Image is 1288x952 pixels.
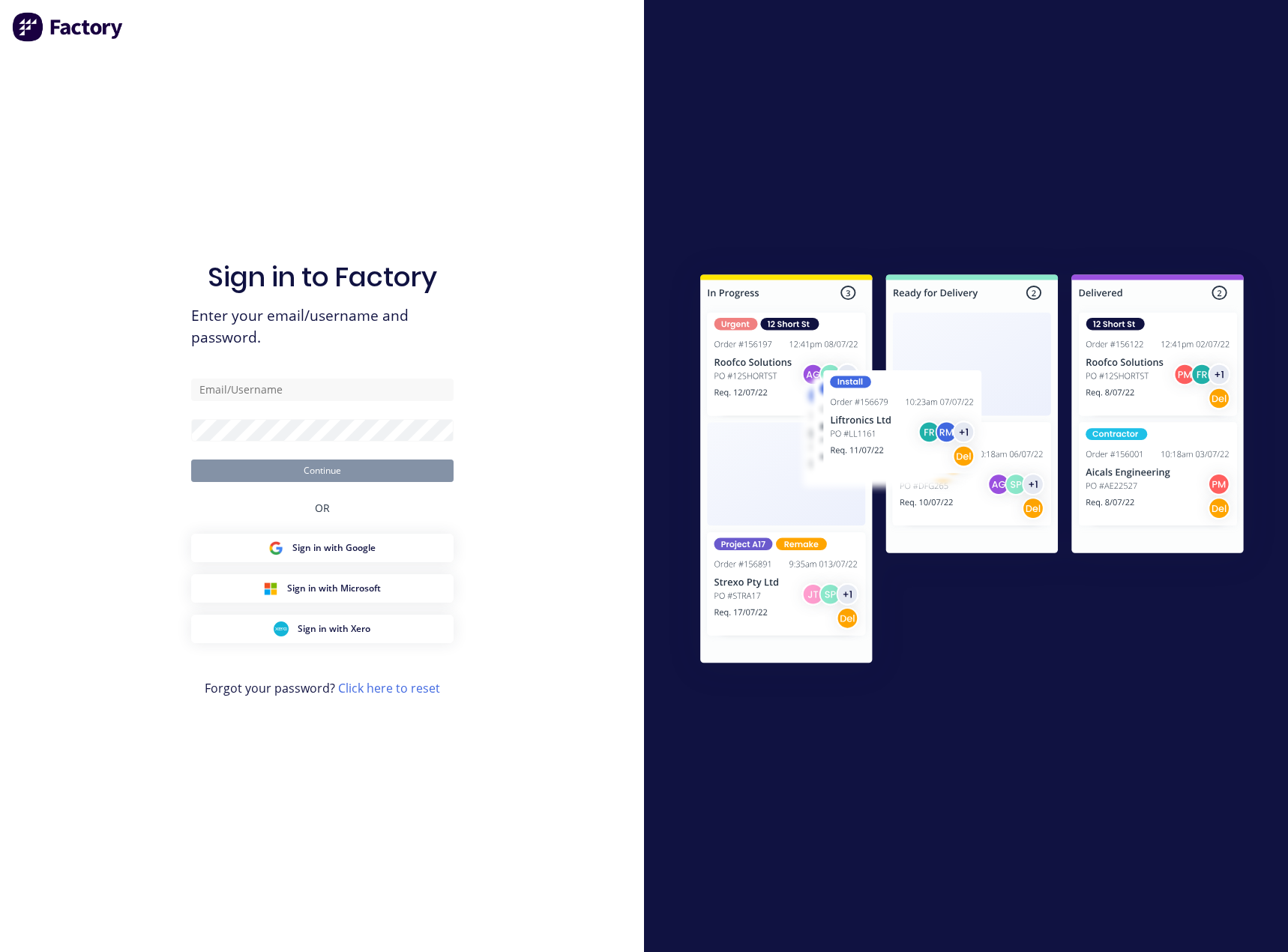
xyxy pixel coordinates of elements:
h1: Sign in to Factory [208,261,437,293]
img: Sign in [667,244,1277,699]
button: Google Sign inSign in with Google [191,534,454,562]
a: Click here to reset [338,680,440,696]
img: Xero Sign in [274,621,289,636]
span: Sign in with Microsoft [287,582,381,595]
span: Sign in with Google [292,541,376,555]
img: Microsoft Sign in [263,581,278,596]
span: Forgot your password? [205,679,440,697]
span: Sign in with Xero [298,622,370,636]
button: Xero Sign inSign in with Xero [191,615,454,643]
span: Enter your email/username and password. [191,305,454,349]
img: Factory [12,12,124,42]
input: Email/Username [191,379,454,401]
button: Continue [191,460,454,482]
div: OR [315,482,330,534]
img: Google Sign in [268,540,283,555]
button: Microsoft Sign inSign in with Microsoft [191,574,454,603]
